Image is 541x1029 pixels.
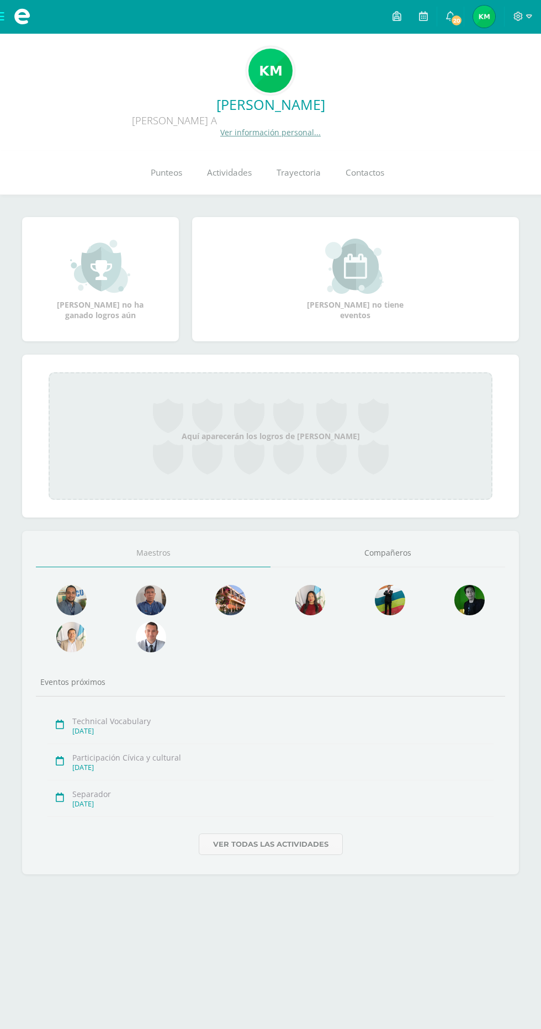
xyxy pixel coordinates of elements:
[138,151,194,195] a: Punteos
[56,585,87,615] img: f7327cb44b91aa114f2e153c7f37383d.png
[220,127,321,138] a: Ver información personal...
[207,167,252,178] span: Actividades
[248,49,293,93] img: 62e1c518817f3479abac631ce437bc8c.png
[264,151,333,195] a: Trayectoria
[346,167,384,178] span: Contactos
[450,14,463,27] span: 20
[199,833,343,855] a: Ver todas las actividades
[72,799,494,809] div: [DATE]
[70,239,130,294] img: achievement_small.png
[9,114,340,127] div: [PERSON_NAME] A
[454,585,485,615] img: 3ef3257ae266e8b691cc7d35d86fd8e9.png
[72,752,494,763] div: Participación Cívica y cultural
[375,585,405,615] img: 46ef099bd72645d72f8d7e50f544f168.png
[194,151,264,195] a: Actividades
[72,726,494,736] div: [DATE]
[277,167,321,178] span: Trayectoria
[36,677,505,687] div: Eventos próximos
[136,622,166,652] img: 5b9cfafb23178c1dbfdbac7a50ae7405.png
[9,95,532,114] a: [PERSON_NAME]
[49,372,492,500] div: Aquí aparecerán los logros de [PERSON_NAME]
[270,539,505,567] a: Compañeros
[333,151,396,195] a: Contactos
[72,789,494,799] div: Separador
[295,585,326,615] img: 83e9cbc1e9deaa3b01aa23f0b9c4e037.png
[36,539,270,567] a: Maestros
[56,622,87,652] img: 40458cde734d9b8818fac9ae2ed6c481.png
[136,585,166,615] img: 15ead7f1e71f207b867fb468c38fe54e.png
[325,239,385,294] img: event_small.png
[72,716,494,726] div: Technical Vocabulary
[72,763,494,772] div: [DATE]
[45,239,156,320] div: [PERSON_NAME] no ha ganado logros aún
[151,167,182,178] span: Punteos
[473,6,495,28] img: 7300ad391bb992a97d196bdac7d37d7e.png
[215,585,246,615] img: e29994105dc3c498302d04bab28faecd.png
[300,239,411,320] div: [PERSON_NAME] no tiene eventos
